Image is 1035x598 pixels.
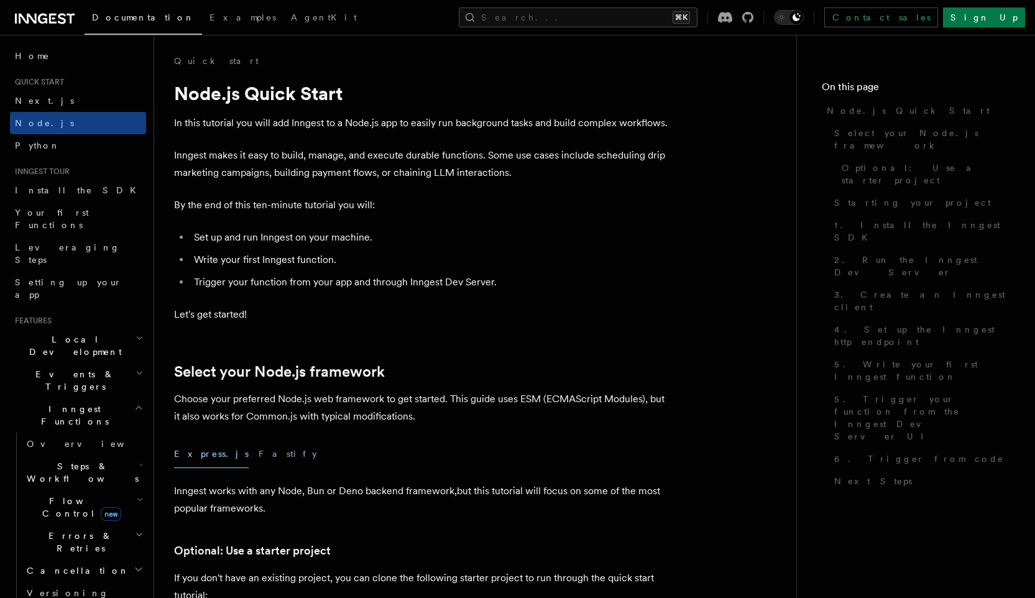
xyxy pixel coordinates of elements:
[27,588,109,598] span: Versioning
[10,316,52,326] span: Features
[15,208,89,230] span: Your first Functions
[174,542,331,559] a: Optional: Use a starter project
[209,12,276,22] span: Examples
[101,507,121,521] span: new
[10,112,146,134] a: Node.js
[22,530,135,554] span: Errors & Retries
[829,388,1010,448] a: 5. Trigger your function from the Inngest Dev Server UI
[174,114,671,132] p: In this tutorial you will add Inngest to a Node.js app to easily run background tasks and build c...
[85,4,202,35] a: Documentation
[842,162,1010,186] span: Optional: Use a starter project
[10,90,146,112] a: Next.js
[822,80,1010,99] h4: On this page
[202,4,283,34] a: Examples
[291,12,357,22] span: AgentKit
[15,242,120,265] span: Leveraging Steps
[829,353,1010,388] a: 5. Write your first Inngest function
[829,283,1010,318] a: 3. Create an Inngest client
[829,191,1010,214] a: Starting your project
[190,229,671,246] li: Set up and run Inngest on your machine.
[834,196,991,209] span: Starting your project
[829,318,1010,353] a: 4. Set up the Inngest http endpoint
[10,201,146,236] a: Your first Functions
[774,10,804,25] button: Toggle dark mode
[174,55,259,67] a: Quick start
[829,448,1010,470] a: 6. Trigger from code
[190,274,671,291] li: Trigger your function from your app and through Inngest Dev Server.
[15,50,50,62] span: Home
[15,185,144,195] span: Install the SDK
[22,460,139,485] span: Steps & Workflows
[10,271,146,306] a: Setting up your app
[22,455,146,490] button: Steps & Workflows
[943,7,1025,27] a: Sign Up
[22,433,146,455] a: Overview
[174,147,671,182] p: Inngest makes it easy to build, manage, and execute durable functions. Some use cases include sch...
[15,140,60,150] span: Python
[22,564,129,577] span: Cancellation
[92,12,195,22] span: Documentation
[174,440,249,468] button: Express.js
[174,306,671,323] p: Let's get started!
[10,134,146,157] a: Python
[10,77,64,87] span: Quick start
[829,214,1010,249] a: 1. Install the Inngest SDK
[834,219,1010,244] span: 1. Install the Inngest SDK
[834,475,912,487] span: Next Steps
[174,196,671,214] p: By the end of this ten-minute tutorial you will:
[834,358,1010,383] span: 5. Write your first Inngest function
[22,495,137,520] span: Flow Control
[174,390,671,425] p: Choose your preferred Node.js web framework to get started. This guide uses ESM (ECMAScript Modul...
[834,323,1010,348] span: 4. Set up the Inngest http endpoint
[834,254,1010,278] span: 2. Run the Inngest Dev Server
[22,490,146,525] button: Flow Controlnew
[827,104,990,117] span: Node.js Quick Start
[174,363,385,380] a: Select your Node.js framework
[829,470,1010,492] a: Next Steps
[22,525,146,559] button: Errors & Retries
[10,45,146,67] a: Home
[10,333,136,358] span: Local Development
[22,559,146,582] button: Cancellation
[824,7,938,27] a: Contact sales
[829,122,1010,157] a: Select your Node.js framework
[834,127,1010,152] span: Select your Node.js framework
[834,453,1004,465] span: 6. Trigger from code
[10,363,146,398] button: Events & Triggers
[283,4,364,34] a: AgentKit
[10,236,146,271] a: Leveraging Steps
[10,398,146,433] button: Inngest Functions
[459,7,697,27] button: Search...⌘K
[10,179,146,201] a: Install the SDK
[834,288,1010,313] span: 3. Create an Inngest client
[834,393,1010,443] span: 5. Trigger your function from the Inngest Dev Server UI
[673,11,690,24] kbd: ⌘K
[259,440,317,468] button: Fastify
[10,167,70,177] span: Inngest tour
[190,251,671,269] li: Write your first Inngest function.
[174,82,671,104] h1: Node.js Quick Start
[10,403,134,428] span: Inngest Functions
[15,118,74,128] span: Node.js
[822,99,1010,122] a: Node.js Quick Start
[10,328,146,363] button: Local Development
[15,96,74,106] span: Next.js
[27,439,155,449] span: Overview
[829,249,1010,283] a: 2. Run the Inngest Dev Server
[10,368,136,393] span: Events & Triggers
[15,277,122,300] span: Setting up your app
[837,157,1010,191] a: Optional: Use a starter project
[174,482,671,517] p: Inngest works with any Node, Bun or Deno backend framework,but this tutorial will focus on some o...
